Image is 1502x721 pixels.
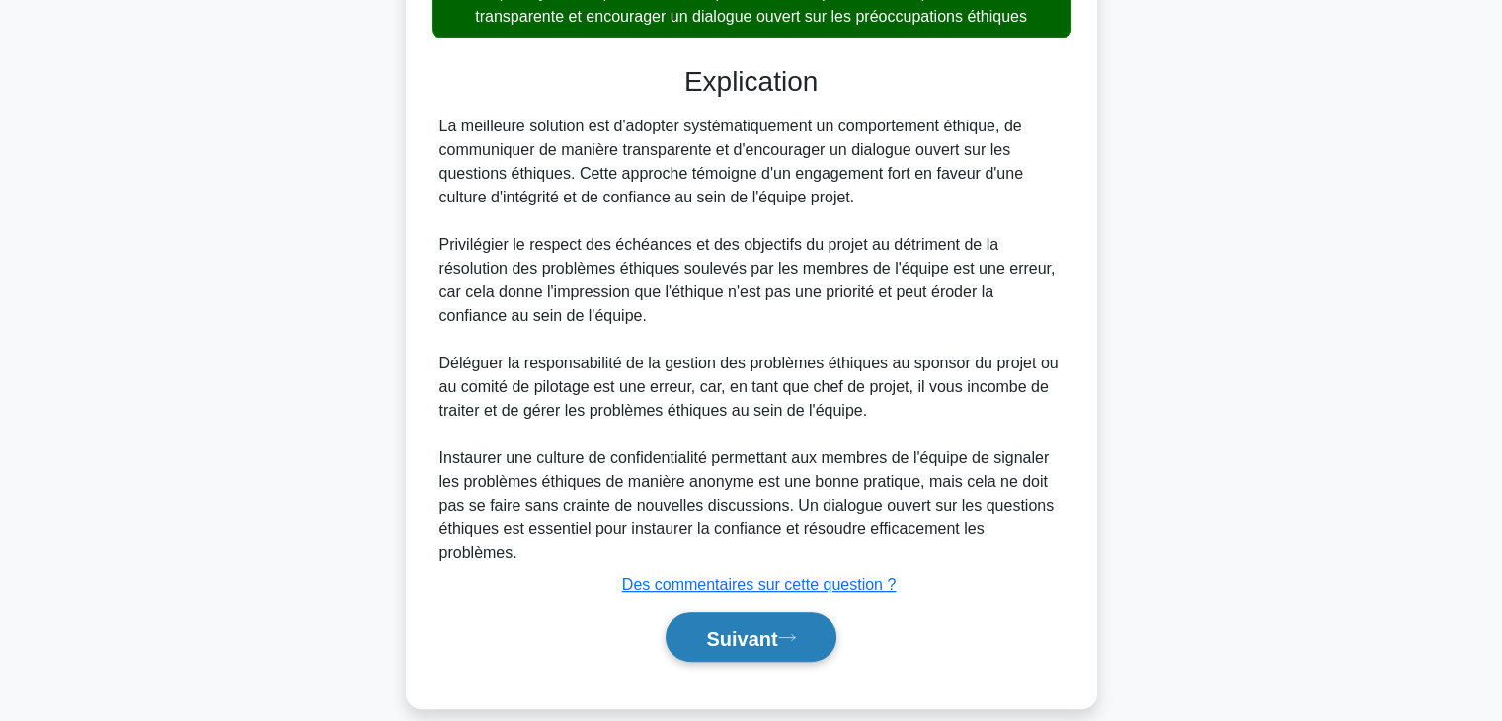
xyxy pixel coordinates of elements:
[439,236,1056,324] font: Privilégier le respect des échéances et des objectifs du projet au détriment de la résolution des...
[439,449,1055,561] font: Instaurer une culture de confidentialité permettant aux membres de l'équipe de signaler les probl...
[706,627,777,649] font: Suivant
[666,612,835,663] button: Suivant
[439,118,1023,205] font: La meilleure solution est d'adopter systématiquement un comportement éthique, de communiquer de m...
[439,355,1059,419] font: Déléguer la responsabilité de la gestion des problèmes éthiques au sponsor du projet ou au comité...
[684,66,818,97] font: Explication
[622,576,896,593] a: Des commentaires sur cette question ?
